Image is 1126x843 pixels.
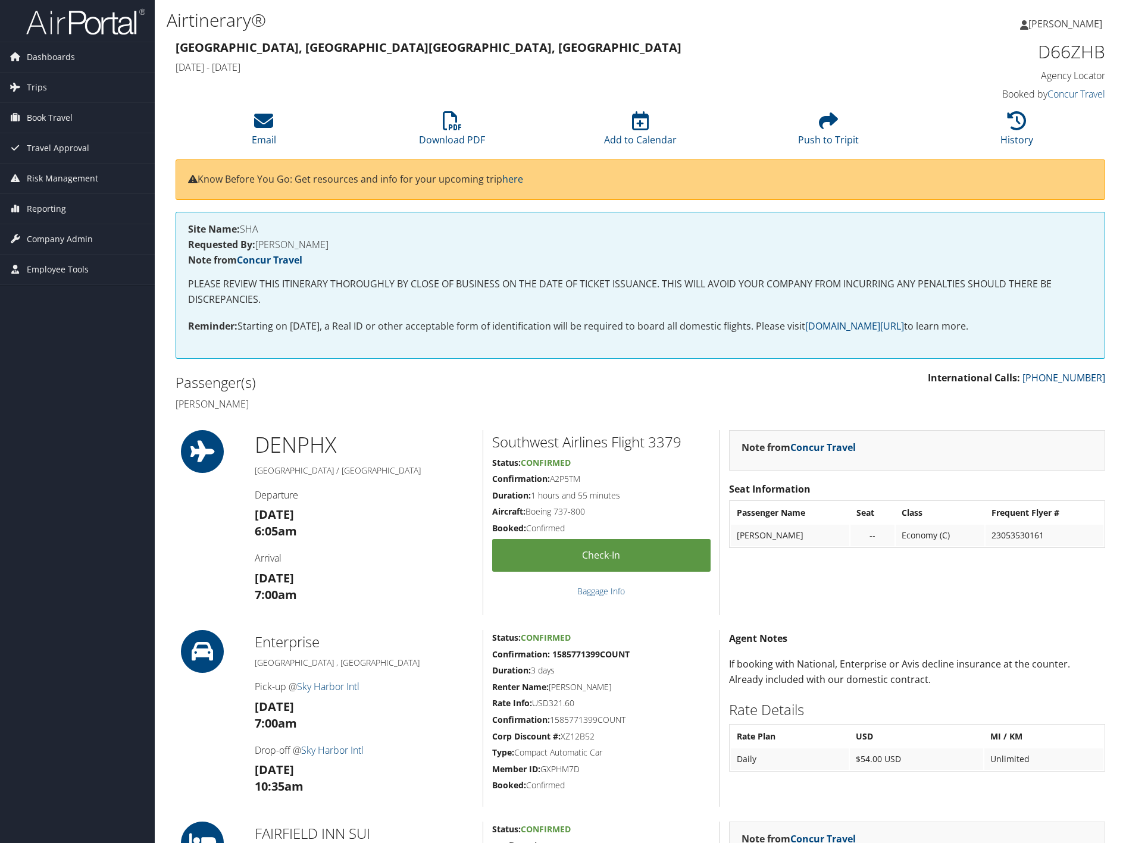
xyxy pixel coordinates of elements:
[984,726,1103,747] th: MI / KM
[255,465,474,477] h5: [GEOGRAPHIC_DATA] / [GEOGRAPHIC_DATA]
[577,585,625,597] a: Baggage Info
[742,441,856,454] strong: Note from
[188,172,1093,187] p: Know Before You Go: Get resources and info for your upcoming trip
[492,665,531,676] strong: Duration:
[492,681,549,692] strong: Renter Name:
[255,778,304,794] strong: 10:35am
[492,457,521,468] strong: Status:
[731,748,849,770] td: Daily
[255,715,297,731] strong: 7:00am
[492,506,526,517] strong: Aircraft:
[492,539,711,572] a: Check-in
[188,319,1093,334] p: Starting on [DATE], a Real ID or other acceptable form of identification will be required to boar...
[255,506,294,522] strong: [DATE]
[492,632,521,643] strong: Status:
[492,697,711,709] h5: USD321.60
[255,657,474,669] h5: [GEOGRAPHIC_DATA] , [GEOGRAPHIC_DATA]
[255,587,297,603] strong: 7:00am
[984,748,1103,770] td: Unlimited
[492,763,711,775] h5: GXPHM7D
[255,488,474,502] h4: Departure
[301,744,364,757] a: Sky Harbor Intl
[1047,87,1105,101] a: Concur Travel
[492,697,532,709] strong: Rate Info:
[237,253,302,267] a: Concur Travel
[492,490,711,502] h5: 1 hours and 55 minutes
[167,8,798,33] h1: Airtinerary®
[805,319,904,333] a: [DOMAIN_NAME][URL]
[731,525,849,546] td: [PERSON_NAME]
[896,502,984,524] th: Class
[492,506,711,518] h5: Boeing 737-800
[188,222,240,236] strong: Site Name:
[521,632,571,643] span: Confirmed
[492,747,711,759] h5: Compact Automatic Car
[176,397,631,410] h4: [PERSON_NAME]
[255,632,474,652] h2: Enterprise
[176,61,868,74] h4: [DATE] - [DATE]
[26,8,145,36] img: airportal-logo.png
[27,133,89,163] span: Travel Approval
[255,698,294,714] strong: [DATE]
[188,238,255,251] strong: Requested By:
[255,680,474,693] h4: Pick-up @
[419,118,485,146] a: Download PDF
[850,726,983,747] th: USD
[986,502,1103,524] th: Frequent Flyer #
[886,69,1105,82] h4: Agency Locator
[492,432,711,452] h2: Southwest Airlines Flight 3379
[604,118,677,146] a: Add to Calendar
[297,680,359,693] a: Sky Harbor Intl
[492,473,550,484] strong: Confirmation:
[492,823,521,835] strong: Status:
[492,779,711,791] h5: Confirmed
[731,726,849,747] th: Rate Plan
[521,457,571,468] span: Confirmed
[856,530,889,541] div: --
[176,39,681,55] strong: [GEOGRAPHIC_DATA], [GEOGRAPHIC_DATA] [GEOGRAPHIC_DATA], [GEOGRAPHIC_DATA]
[492,648,630,660] strong: Confirmation: 1585771399COUNT
[896,525,984,546] td: Economy (C)
[790,441,856,454] a: Concur Travel
[886,87,1105,101] h4: Booked by
[492,747,514,758] strong: Type:
[27,194,66,224] span: Reporting
[492,714,550,725] strong: Confirmation:
[1028,17,1102,30] span: [PERSON_NAME]
[731,502,849,524] th: Passenger Name
[252,118,276,146] a: Email
[729,700,1105,720] h2: Rate Details
[492,731,561,742] strong: Corp Discount #:
[502,173,523,186] a: here
[521,823,571,835] span: Confirmed
[729,482,811,496] strong: Seat Information
[176,372,631,393] h2: Passenger(s)
[492,665,711,676] h5: 3 days
[886,39,1105,64] h1: D66ZHB
[1020,6,1114,42] a: [PERSON_NAME]
[492,681,711,693] h5: [PERSON_NAME]
[188,319,237,333] strong: Reminder:
[255,430,474,460] h1: DEN PHX
[928,371,1020,384] strong: International Calls:
[492,522,526,534] strong: Booked:
[986,525,1103,546] td: 23053530161
[1000,118,1033,146] a: History
[492,714,711,726] h5: 1585771399COUNT
[188,253,302,267] strong: Note from
[27,224,93,254] span: Company Admin
[255,744,474,757] h4: Drop-off @
[27,42,75,72] span: Dashboards
[798,118,859,146] a: Push to Tripit
[492,522,711,534] h5: Confirmed
[850,502,894,524] th: Seat
[729,632,787,645] strong: Agent Notes
[492,763,540,775] strong: Member ID:
[255,570,294,586] strong: [DATE]
[188,224,1093,234] h4: SHA
[255,761,294,778] strong: [DATE]
[850,748,983,770] td: $54.00 USD
[255,551,474,565] h4: Arrival
[492,779,526,791] strong: Booked:
[492,490,531,501] strong: Duration:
